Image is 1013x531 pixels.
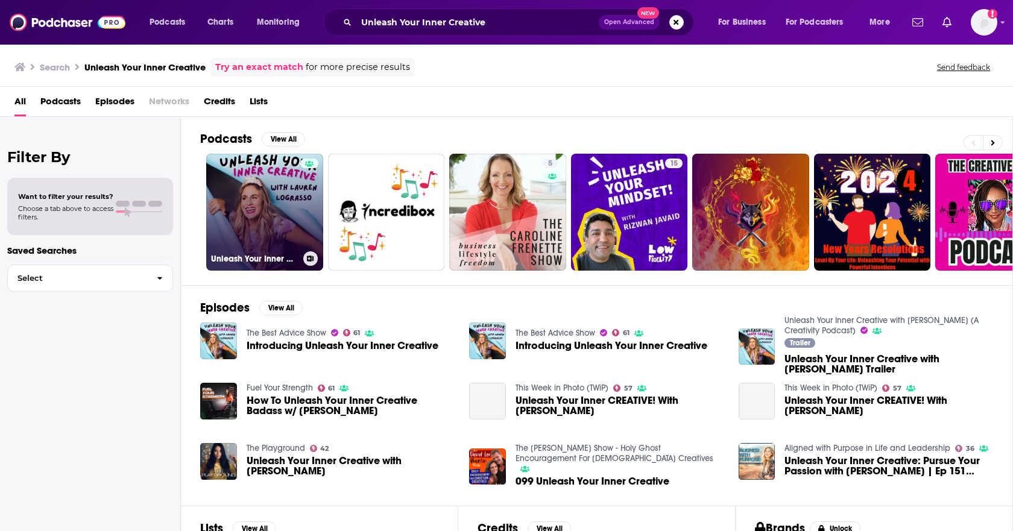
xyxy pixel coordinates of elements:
[971,9,997,36] span: Logged in as psamuelson01
[516,395,724,416] a: Unleash Your Inner CREATIVE! With Marc Silber
[211,254,298,264] h3: Unleash Your Inner Creative with [PERSON_NAME] (A Creativity Podcast)
[200,443,237,480] img: Unleash Your Inner Creative with Lauren LoGrasso
[971,9,997,36] button: Show profile menu
[247,328,326,338] a: The Best Advice Show
[200,322,237,359] a: Introducing Unleash Your Inner Creative
[612,329,630,336] a: 61
[318,385,335,392] a: 61
[469,448,506,485] img: 099 Unleash Your Inner Creative
[784,395,993,416] span: Unleash Your Inner CREATIVE! With [PERSON_NAME]
[14,92,26,116] a: All
[247,456,455,476] span: Unleash Your Inner Creative with [PERSON_NAME]
[206,154,323,271] a: Unleash Your Inner Creative with [PERSON_NAME] (A Creativity Podcast)
[869,14,890,31] span: More
[40,92,81,116] a: Podcasts
[516,341,707,351] a: Introducing Unleash Your Inner Creative
[306,60,410,74] span: for more precise results
[784,456,993,476] a: Unleash Your Inner Creative: Pursue Your Passion with Mark Drager | Ep 151 Expert Series
[247,383,313,393] a: Fuel Your Strength
[84,61,206,73] h3: Unleash Your Inner Creative
[784,354,993,374] span: Unleash Your Inner Creative with [PERSON_NAME] Trailer
[624,386,633,391] span: 57
[248,13,315,32] button: open menu
[543,159,557,168] a: 5
[971,9,997,36] img: User Profile
[861,13,905,32] button: open menu
[250,92,268,116] a: Lists
[938,12,956,33] a: Show notifications dropdown
[613,385,633,392] a: 57
[718,14,766,31] span: For Business
[933,62,994,72] button: Send feedback
[310,445,329,452] a: 42
[141,13,201,32] button: open menu
[548,158,552,170] span: 5
[786,14,844,31] span: For Podcasters
[739,328,775,365] img: Unleash Your Inner Creative with Lauren LoGrasso Trailer
[739,443,775,480] img: Unleash Your Inner Creative: Pursue Your Passion with Mark Drager | Ep 151 Expert Series
[18,192,113,201] span: Want to filter your results?
[469,383,506,419] a: Unleash Your Inner CREATIVE! With Marc Silber
[215,60,303,74] a: Try an exact match
[207,14,233,31] span: Charts
[356,13,599,32] input: Search podcasts, credits, & more...
[150,14,185,31] span: Podcasts
[882,385,901,392] a: 57
[335,8,705,36] div: Search podcasts, credits, & more...
[516,395,724,416] span: Unleash Your Inner CREATIVE! With [PERSON_NAME]
[95,92,134,116] a: Episodes
[670,158,678,170] span: 15
[469,322,506,359] img: Introducing Unleash Your Inner Creative
[516,328,595,338] a: The Best Advice Show
[353,330,360,336] span: 61
[200,383,237,419] img: How To Unleash Your Inner Creative Badass w/ Dave Conrey
[637,7,659,19] span: New
[200,131,252,146] h2: Podcasts
[320,446,329,451] span: 42
[247,443,305,453] a: The Playground
[623,330,630,336] span: 61
[784,456,993,476] span: Unleash Your Inner Creative: Pursue Your Passion with [PERSON_NAME] | Ep 151 Expert Series
[7,265,173,292] button: Select
[259,301,303,315] button: View All
[449,154,566,271] a: 5
[790,339,810,347] span: Trailer
[784,354,993,374] a: Unleash Your Inner Creative with Lauren LoGrasso Trailer
[247,395,455,416] span: How To Unleash Your Inner Creative Badass w/ [PERSON_NAME]
[10,11,125,34] img: Podchaser - Follow, Share and Rate Podcasts
[200,131,305,146] a: PodcastsView All
[571,154,688,271] a: 15
[665,159,683,168] a: 15
[516,383,608,393] a: This Week in Photo (TWiP)
[200,13,241,32] a: Charts
[149,92,189,116] span: Networks
[247,456,455,476] a: Unleash Your Inner Creative with Lauren LoGrasso
[604,19,654,25] span: Open Advanced
[893,386,901,391] span: 57
[778,13,861,32] button: open menu
[247,395,455,416] a: How To Unleash Your Inner Creative Badass w/ Dave Conrey
[343,329,361,336] a: 61
[247,341,438,351] a: Introducing Unleash Your Inner Creative
[739,383,775,419] a: Unleash Your Inner CREATIVE! With Marc Silber
[955,445,974,452] a: 36
[40,61,70,73] h3: Search
[516,476,669,486] a: 099 Unleash Your Inner Creative
[966,446,974,451] span: 36
[204,92,235,116] span: Credits
[200,300,250,315] h2: Episodes
[7,148,173,166] h2: Filter By
[328,386,335,391] span: 61
[262,132,305,146] button: View All
[8,274,147,282] span: Select
[200,300,303,315] a: EpisodesView All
